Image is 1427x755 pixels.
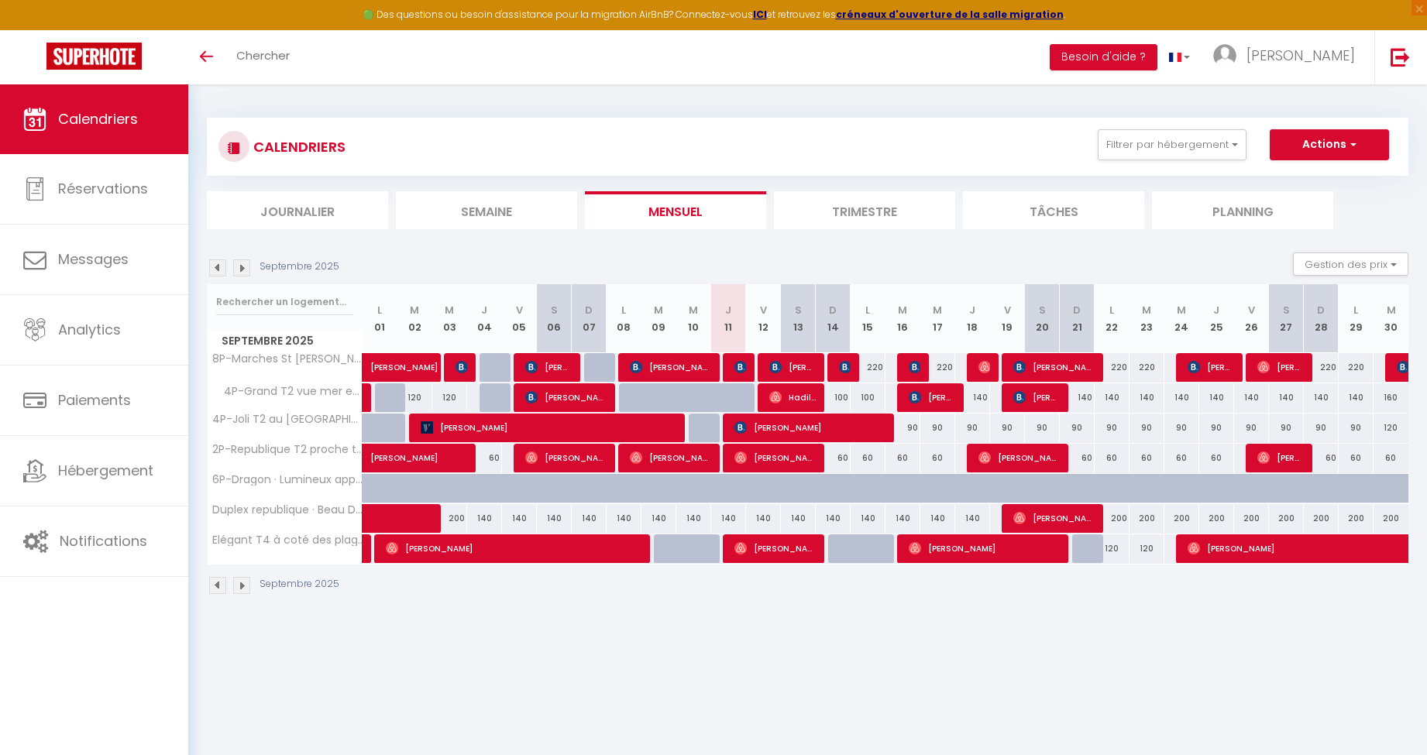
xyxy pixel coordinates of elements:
span: [PERSON_NAME] [PERSON_NAME] [525,352,572,382]
a: Chercher [225,30,301,84]
div: 140 [746,504,781,533]
th: 02 [397,284,432,353]
span: 2P-Republique T2 proche terrasses du port/tram [210,444,365,455]
div: 90 [955,414,990,442]
div: 90 [1304,414,1339,442]
th: 08 [607,284,641,353]
span: 4P-Joli T2 au [GEOGRAPHIC_DATA] - 1er étage [210,414,365,425]
abbr: D [829,303,837,317]
div: 200 [1164,504,1199,533]
th: 24 [1164,284,1199,353]
div: 200 [1269,504,1304,533]
div: 200 [1095,504,1130,533]
div: 140 [816,504,851,533]
span: [PERSON_NAME] [734,534,816,563]
abbr: D [1317,303,1325,317]
abbr: V [1248,303,1255,317]
div: 140 [607,504,641,533]
li: Journalier [207,191,388,229]
div: 140 [1095,383,1130,412]
span: [PERSON_NAME] [978,352,990,382]
div: 60 [816,444,851,472]
span: Paiements [58,390,131,410]
li: Trimestre [774,191,955,229]
abbr: V [1004,303,1011,317]
div: 140 [955,383,990,412]
div: 60 [1374,444,1408,472]
abbr: S [795,303,802,317]
span: [PERSON_NAME] [734,443,816,472]
div: 60 [1130,444,1164,472]
div: 60 [920,444,955,472]
div: 140 [1234,383,1269,412]
div: 90 [1339,414,1374,442]
abbr: J [481,303,487,317]
div: 220 [1095,353,1130,382]
th: 03 [432,284,467,353]
th: 30 [1374,284,1408,353]
div: 90 [1095,414,1130,442]
abbr: M [1177,303,1186,317]
li: Planning [1152,191,1333,229]
div: 90 [1025,414,1060,442]
span: [PERSON_NAME] [1013,503,1095,533]
div: 120 [432,383,467,412]
abbr: M [689,303,698,317]
th: 20 [1025,284,1060,353]
th: 25 [1199,284,1234,353]
abbr: M [1387,303,1396,317]
abbr: D [1073,303,1081,317]
abbr: L [377,303,382,317]
h3: CALENDRIERS [249,129,346,164]
div: 220 [920,353,955,382]
span: [PERSON_NAME] [630,352,711,382]
span: [PERSON_NAME] [PERSON_NAME] [456,352,467,382]
div: 200 [1339,504,1374,533]
abbr: M [1142,303,1151,317]
span: [PERSON_NAME] [909,534,1060,563]
abbr: M [898,303,907,317]
div: 140 [572,504,607,533]
input: Rechercher un logement... [216,288,353,316]
span: [PERSON_NAME] [370,435,477,465]
div: 200 [1130,504,1164,533]
span: [PERSON_NAME] [630,443,711,472]
abbr: L [1109,303,1114,317]
img: logout [1391,47,1410,67]
span: [PERSON_NAME] [909,352,920,382]
abbr: D [585,303,593,317]
div: 220 [851,353,885,382]
span: [PERSON_NAME] [525,383,607,412]
div: 140 [955,504,990,533]
div: 60 [1095,444,1130,472]
th: 05 [502,284,537,353]
div: 200 [1374,504,1408,533]
th: 15 [851,284,885,353]
li: Mensuel [585,191,766,229]
div: 140 [1304,383,1339,412]
span: Duplex republique · Beau Duplex entre [GEOGRAPHIC_DATA] et [GEOGRAPHIC_DATA] [210,504,365,516]
th: 19 [990,284,1025,353]
span: 8P-Marches St [PERSON_NAME]-100m2 Climatisé [210,353,365,365]
abbr: V [516,303,523,317]
th: 17 [920,284,955,353]
span: Notifications [60,531,147,551]
th: 12 [746,284,781,353]
span: [PERSON_NAME] [386,534,641,563]
a: [PERSON_NAME] [363,353,397,383]
p: Septembre 2025 [260,259,339,274]
div: 60 [1164,444,1199,472]
div: 140 [711,504,746,533]
div: 120 [1374,414,1408,442]
abbr: M [654,303,663,317]
div: 200 [1304,504,1339,533]
li: Semaine [396,191,577,229]
th: 22 [1095,284,1130,353]
div: 200 [1234,504,1269,533]
th: 21 [1060,284,1095,353]
span: [PERSON_NAME] [978,443,1060,472]
div: 200 [1199,504,1234,533]
div: 140 [1060,383,1095,412]
th: 06 [537,284,572,353]
div: 140 [1130,383,1164,412]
